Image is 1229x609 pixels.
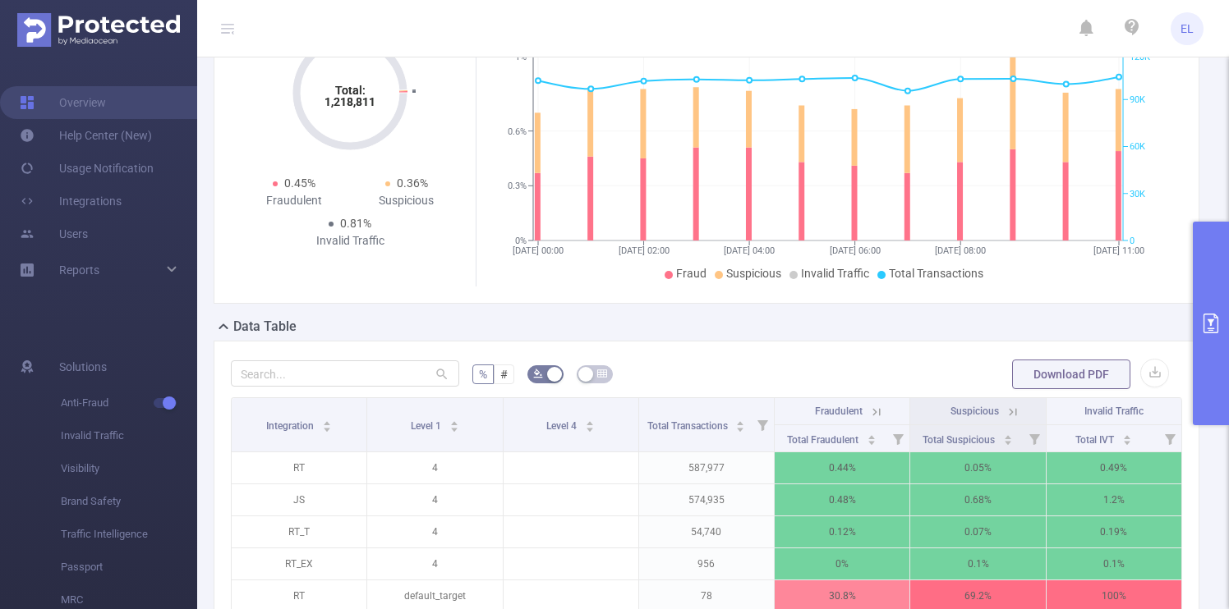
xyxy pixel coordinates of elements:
[1003,433,1013,442] div: Sort
[910,484,1045,515] p: 0.68%
[801,267,869,280] span: Invalid Traffic
[20,152,154,185] a: Usage Notification
[449,425,458,430] i: icon: caret-down
[325,95,375,108] tspan: 1,218,811
[1012,359,1130,389] button: Download PDF
[639,484,774,515] p: 574,935
[726,267,781,280] span: Suspicious
[59,263,99,277] span: Reports
[867,433,877,442] div: Sort
[515,236,527,246] tspan: 0%
[815,405,863,417] span: Fraudulent
[449,419,458,424] i: icon: caret-up
[639,548,774,579] p: 956
[1122,438,1131,443] i: icon: caret-down
[533,369,543,378] i: icon: bg-colors
[508,181,527,191] tspan: 0.3%
[61,485,197,518] span: Brand Safety
[1047,484,1181,515] p: 1.2%
[735,419,745,428] div: Sort
[546,420,579,432] span: Level 4
[639,452,774,483] p: 587,977
[232,452,366,483] p: RT
[951,405,999,417] span: Suspicious
[232,484,366,515] p: JS
[868,433,877,437] i: icon: caret-up
[237,192,350,209] div: Fraudulent
[1158,425,1181,451] i: Filter menu
[829,245,880,256] tspan: [DATE] 06:00
[284,176,315,190] span: 0.45%
[1130,189,1145,199] tspan: 30K
[1075,434,1116,446] span: Total IVT
[868,438,877,443] i: icon: caret-down
[618,245,669,256] tspan: [DATE] 02:00
[61,452,197,485] span: Visibility
[1130,94,1145,105] tspan: 90K
[20,119,152,152] a: Help Center (New)
[724,245,775,256] tspan: [DATE] 04:00
[1003,433,1012,437] i: icon: caret-up
[323,419,332,424] i: icon: caret-up
[935,245,986,256] tspan: [DATE] 08:00
[787,434,861,446] span: Total Fraudulent
[335,84,366,97] tspan: Total:
[20,185,122,217] a: Integrations
[597,369,607,378] i: icon: table
[586,419,595,424] i: icon: caret-up
[775,548,909,579] p: 0%
[736,425,745,430] i: icon: caret-down
[586,425,595,430] i: icon: caret-down
[775,484,909,515] p: 0.48%
[294,232,407,250] div: Invalid Traffic
[639,516,774,547] p: 54,740
[513,245,564,256] tspan: [DATE] 00:00
[233,317,297,337] h2: Data Table
[515,53,527,63] tspan: 1%
[1047,548,1181,579] p: 0.1%
[449,419,459,428] div: Sort
[1122,433,1132,442] div: Sort
[1023,425,1046,451] i: Filter menu
[61,551,197,584] span: Passport
[775,452,909,483] p: 0.44%
[508,126,527,137] tspan: 0.6%
[500,368,508,381] span: #
[20,86,106,119] a: Overview
[585,419,595,428] div: Sort
[323,425,332,430] i: icon: caret-down
[231,360,459,387] input: Search...
[61,387,197,419] span: Anti-Fraud
[1084,405,1144,417] span: Invalid Traffic
[232,516,366,547] p: RT_T
[367,516,502,547] p: 4
[923,434,997,446] span: Total Suspicious
[910,548,1045,579] p: 0.1%
[367,484,502,515] p: 4
[367,452,502,483] p: 4
[1047,452,1181,483] p: 0.49%
[1047,516,1181,547] p: 0.19%
[266,420,316,432] span: Integration
[232,548,366,579] p: RT_EX
[367,548,502,579] p: 4
[1130,236,1135,246] tspan: 0
[322,419,332,428] div: Sort
[61,518,197,551] span: Traffic Intelligence
[1003,438,1012,443] i: icon: caret-down
[647,420,730,432] span: Total Transactions
[340,217,371,230] span: 0.81%
[61,419,197,452] span: Invalid Traffic
[411,420,444,432] span: Level 1
[1130,53,1150,63] tspan: 120K
[886,425,909,451] i: Filter menu
[350,192,463,209] div: Suspicious
[910,452,1045,483] p: 0.05%
[1122,433,1131,437] i: icon: caret-up
[676,267,707,280] span: Fraud
[736,419,745,424] i: icon: caret-up
[775,516,909,547] p: 0.12%
[1093,245,1144,256] tspan: [DATE] 11:00
[397,176,428,190] span: 0.36%
[20,217,88,250] a: Users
